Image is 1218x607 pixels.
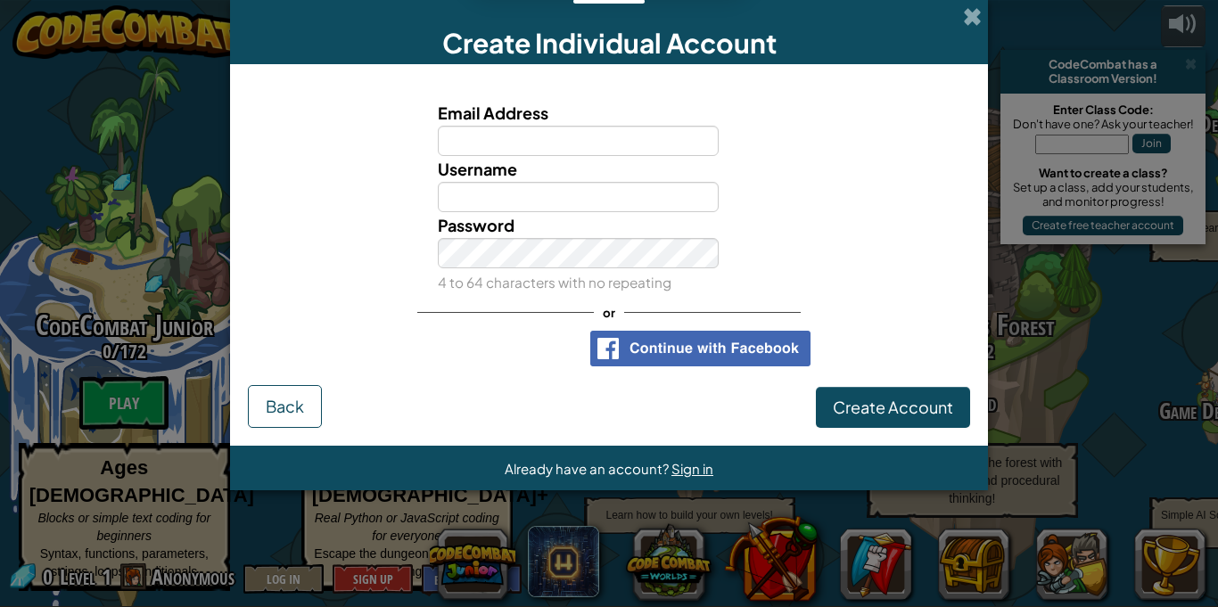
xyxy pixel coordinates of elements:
[594,299,624,325] span: or
[590,331,811,366] img: facebook_sso_button2.png
[671,460,713,477] a: Sign in
[266,396,304,416] span: Back
[438,274,671,291] small: 4 to 64 characters with no repeating
[816,387,970,428] button: Create Account
[505,460,671,477] span: Already have an account?
[438,103,548,123] span: Email Address
[248,385,322,428] button: Back
[399,329,581,368] iframe: Sign in with Google Button
[442,26,777,60] span: Create Individual Account
[438,215,514,235] span: Password
[833,397,953,417] span: Create Account
[438,159,517,179] span: Username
